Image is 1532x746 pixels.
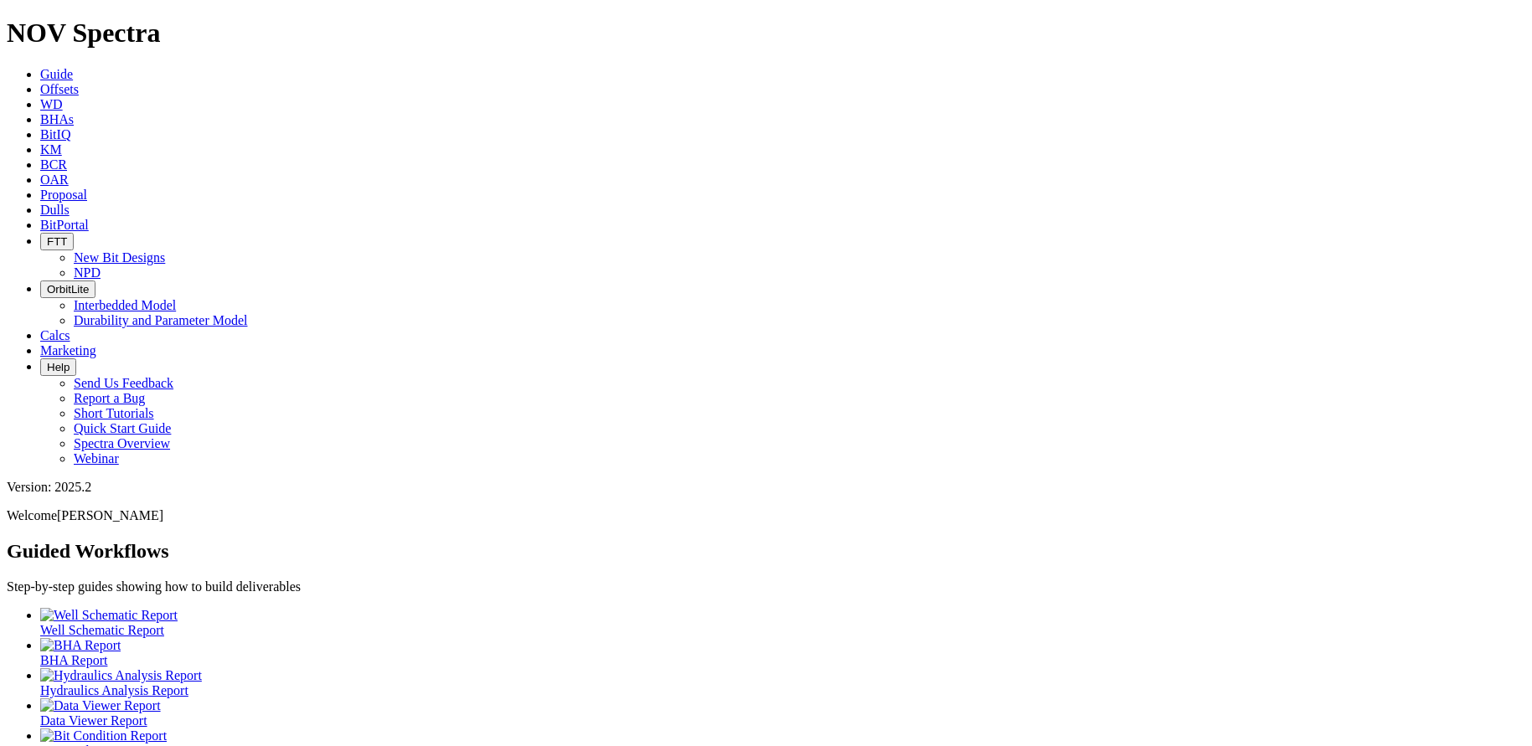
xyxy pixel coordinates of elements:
[40,233,74,250] button: FTT
[74,250,165,265] a: New Bit Designs
[40,668,202,683] img: Hydraulics Analysis Report
[40,82,79,96] a: Offsets
[40,653,107,667] span: BHA Report
[40,188,87,202] a: Proposal
[7,18,1525,49] h1: NOV Spectra
[74,436,170,450] a: Spectra Overview
[40,280,95,298] button: OrbitLite
[47,235,67,248] span: FTT
[74,313,248,327] a: Durability and Parameter Model
[40,713,147,728] span: Data Viewer Report
[7,480,1525,495] div: Version: 2025.2
[40,358,76,376] button: Help
[40,698,161,713] img: Data Viewer Report
[74,298,176,312] a: Interbedded Model
[74,265,101,280] a: NPD
[47,283,89,296] span: OrbitLite
[40,623,164,637] span: Well Schematic Report
[40,127,70,141] a: BitIQ
[74,391,145,405] a: Report a Bug
[40,638,121,653] img: BHA Report
[40,698,1525,728] a: Data Viewer Report Data Viewer Report
[40,343,96,358] a: Marketing
[40,608,178,623] img: Well Schematic Report
[40,638,1525,667] a: BHA Report BHA Report
[40,172,69,187] a: OAR
[40,668,1525,697] a: Hydraulics Analysis Report Hydraulics Analysis Report
[7,579,1525,594] p: Step-by-step guides showing how to build deliverables
[40,683,188,697] span: Hydraulics Analysis Report
[40,97,63,111] a: WD
[40,218,89,232] a: BitPortal
[40,142,62,157] a: KM
[40,112,74,126] a: BHAs
[40,157,67,172] a: BCR
[74,421,171,435] a: Quick Start Guide
[7,540,1525,563] h2: Guided Workflows
[40,67,73,81] a: Guide
[7,508,1525,523] p: Welcome
[74,376,173,390] a: Send Us Feedback
[47,361,70,373] span: Help
[57,508,163,522] span: [PERSON_NAME]
[40,328,70,342] a: Calcs
[74,406,154,420] a: Short Tutorials
[40,608,1525,637] a: Well Schematic Report Well Schematic Report
[40,728,167,743] img: Bit Condition Report
[74,451,119,466] a: Webinar
[40,203,70,217] a: Dulls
